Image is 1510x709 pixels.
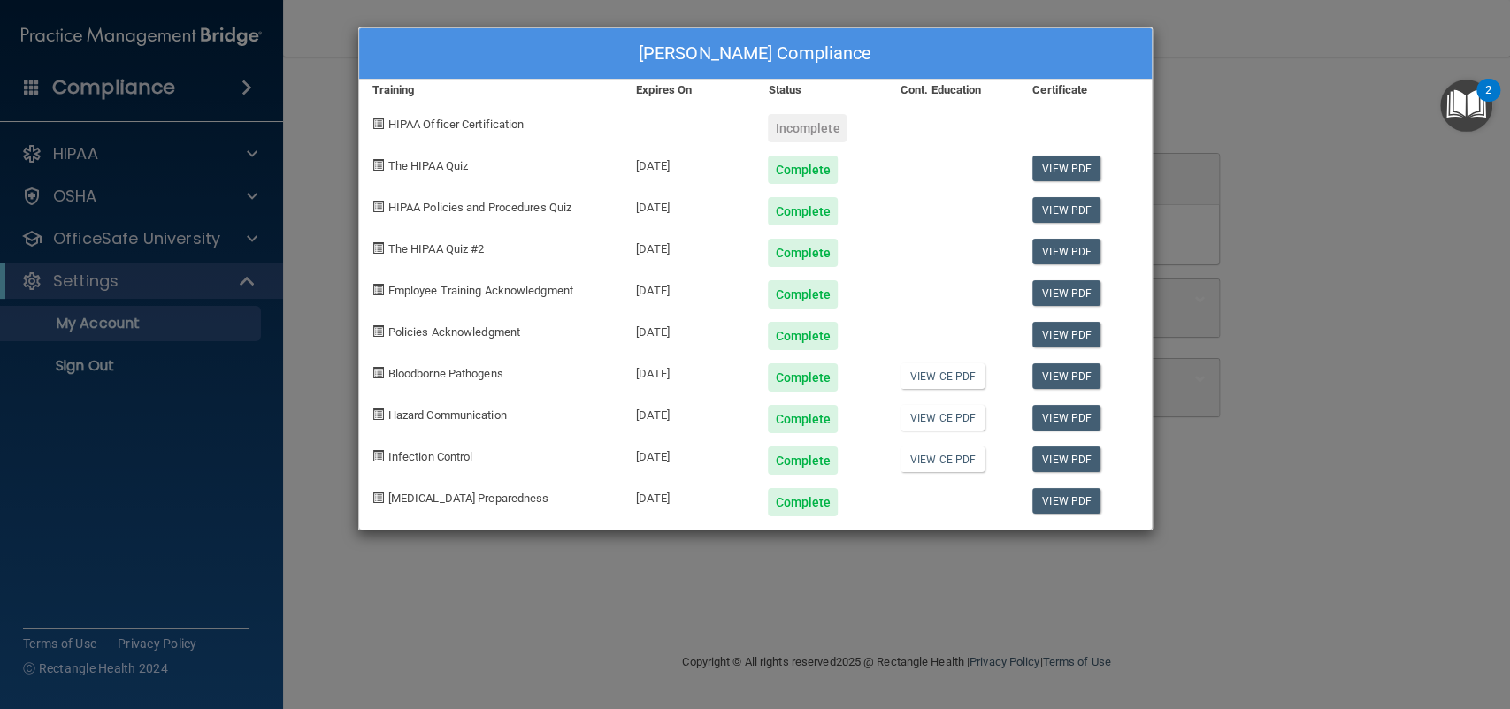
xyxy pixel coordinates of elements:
[388,450,473,463] span: Infection Control
[1032,488,1100,514] a: View PDF
[1032,405,1100,431] a: View PDF
[359,28,1152,80] div: [PERSON_NAME] Compliance
[1032,239,1100,264] a: View PDF
[1032,363,1100,389] a: View PDF
[901,405,985,431] a: View CE PDF
[623,433,755,475] div: [DATE]
[768,114,847,142] div: Incomplete
[768,280,838,309] div: Complete
[388,408,507,422] span: Hazard Communication
[388,367,503,380] span: Bloodborne Pathogens
[388,118,525,131] span: HIPAA Officer Certification
[623,267,755,309] div: [DATE]
[623,80,755,101] div: Expires On
[901,363,985,389] a: View CE PDF
[768,363,838,392] div: Complete
[623,475,755,516] div: [DATE]
[1032,197,1100,223] a: View PDF
[388,325,520,339] span: Policies Acknowledgment
[1032,280,1100,306] a: View PDF
[755,80,886,101] div: Status
[623,184,755,225] div: [DATE]
[887,80,1019,101] div: Cont. Education
[1019,80,1151,101] div: Certificate
[388,492,549,505] span: [MEDICAL_DATA] Preparedness
[1032,322,1100,347] a: View PDF
[359,80,624,101] div: Training
[1485,90,1491,113] div: 2
[768,156,838,184] div: Complete
[1032,156,1100,181] a: View PDF
[388,201,571,214] span: HIPAA Policies and Procedures Quiz
[388,284,573,297] span: Employee Training Acknowledgment
[623,225,755,267] div: [DATE]
[768,405,838,433] div: Complete
[768,446,838,475] div: Complete
[768,488,838,516] div: Complete
[388,159,468,172] span: The HIPAA Quiz
[623,392,755,433] div: [DATE]
[1440,80,1492,132] button: Open Resource Center, 2 new notifications
[768,322,838,350] div: Complete
[623,350,755,392] div: [DATE]
[1032,446,1100,472] a: View PDF
[768,239,838,267] div: Complete
[768,197,838,225] div: Complete
[388,242,485,255] span: The HIPAA Quiz #2
[623,309,755,350] div: [DATE]
[901,446,985,472] a: View CE PDF
[623,142,755,184] div: [DATE]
